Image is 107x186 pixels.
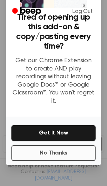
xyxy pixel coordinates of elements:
[65,3,100,20] a: Log Out
[11,125,96,141] button: Get It Now
[7,5,47,19] a: Beep
[11,57,96,105] p: Get our Chrome Extension to create AND play recordings without leaving Google Docs™ or Google Cla...
[11,13,96,51] h3: Tired of opening up this add-on & copy/pasting every time?
[11,145,96,161] button: No Thanks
